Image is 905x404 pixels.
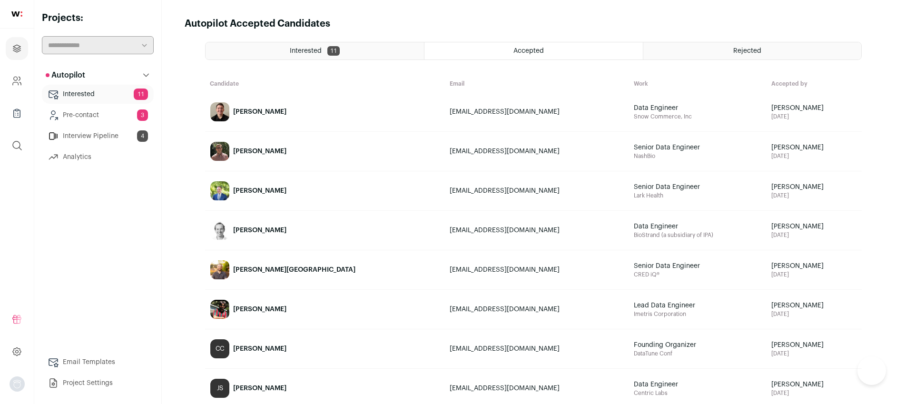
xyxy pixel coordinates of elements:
span: [PERSON_NAME] [771,340,857,350]
span: Data Engineer [634,103,748,113]
button: Autopilot [42,66,154,85]
span: [PERSON_NAME] [771,380,857,389]
span: 3 [137,109,148,121]
div: [EMAIL_ADDRESS][DOMAIN_NAME] [450,147,624,156]
a: CC [PERSON_NAME] [206,330,444,368]
span: [PERSON_NAME] [771,301,857,310]
a: [PERSON_NAME] [206,290,444,328]
span: Imetris Corporation [634,310,761,318]
span: [PERSON_NAME] [771,261,857,271]
span: 11 [327,46,340,56]
div: [PERSON_NAME] [233,107,286,117]
a: Projects [6,37,28,60]
div: [EMAIL_ADDRESS][DOMAIN_NAME] [450,265,624,275]
button: Open dropdown [10,376,25,392]
span: [DATE] [771,389,857,397]
a: Email Templates [42,353,154,372]
span: Centric Labs [634,389,761,397]
div: JS [210,379,229,398]
a: Pre-contact3 [42,106,154,125]
div: [EMAIL_ADDRESS][DOMAIN_NAME] [450,384,624,393]
div: [PERSON_NAME] [233,226,286,235]
div: [PERSON_NAME] [233,147,286,156]
div: [EMAIL_ADDRESS][DOMAIN_NAME] [450,186,624,196]
span: BioStrand (a subsidiary of IPA) [634,231,761,239]
span: Rejected [733,48,761,54]
span: 11 [134,89,148,100]
span: Data Engineer [634,222,748,231]
iframe: Help Scout Beacon - Open [857,356,886,385]
a: [PERSON_NAME] [206,172,444,210]
span: [DATE] [771,192,857,199]
a: Project Settings [42,374,154,393]
span: [DATE] [771,310,857,318]
span: Senior Data Engineer [634,261,748,271]
span: NashBio [634,152,761,160]
img: be85a6d2966af94621eb89e2b0ec26dcc77b701ab5f6c52ce8ff442bc77f01bf [210,260,229,279]
img: c55524008a48dab13bed43684c038a839f3ae93f3647f8fa78565b61a90609aa [210,221,229,240]
span: Senior Data Engineer [634,182,748,192]
span: Lead Data Engineer [634,301,748,310]
span: Lark Health [634,192,761,199]
a: [PERSON_NAME][GEOGRAPHIC_DATA] [206,251,444,289]
div: [PERSON_NAME][GEOGRAPHIC_DATA] [233,265,355,275]
a: [PERSON_NAME] [206,211,444,249]
span: CRED iQ® [634,271,761,278]
th: Email [445,75,629,92]
th: Work [629,75,766,92]
span: DataTune Conf [634,350,761,357]
span: [DATE] [771,113,857,120]
h1: Autopilot Accepted Candidates [185,17,330,30]
th: Accepted by [767,75,862,92]
span: Senior Data Engineer [634,143,748,152]
img: wellfound-shorthand-0d5821cbd27db2630d0214b213865d53afaa358527fdda9d0ea32b1df1b89c2c.svg [11,11,22,17]
span: [DATE] [771,152,857,160]
a: Interested11 [42,85,154,104]
div: [PERSON_NAME] [233,186,286,196]
p: Autopilot [46,69,85,81]
a: Interested 11 [206,42,424,59]
a: Rejected [643,42,861,59]
img: nopic.png [10,376,25,392]
a: Company Lists [6,102,28,125]
span: 4 [137,130,148,142]
span: Snow Commerce, Inc [634,113,761,120]
div: [PERSON_NAME] [233,384,286,393]
div: CC [210,339,229,358]
span: [DATE] [771,350,857,357]
span: Interested [290,48,322,54]
span: [PERSON_NAME] [771,222,857,231]
img: 3d7d23d51fb9b5a16e059dc9b077ee37b22bd2f1d5ed46fde83ff5dd4c54ca8f [210,300,229,319]
th: Candidate [205,75,445,92]
div: [EMAIL_ADDRESS][DOMAIN_NAME] [450,344,624,354]
div: [PERSON_NAME] [233,305,286,314]
span: Founding Organizer [634,340,748,350]
h2: Projects: [42,11,154,25]
img: ce6f2912e88f2a634c09cddc15ddf0493949e871b3a62cd588cd299cfe2d0f82 [210,142,229,161]
span: [PERSON_NAME] [771,143,857,152]
div: [PERSON_NAME] [233,344,286,354]
img: a6ffad33f932c1e38b3f5b028fff1b84058723ebc68ca2a69417f5026d0f8dcf.jpg [210,102,229,121]
a: [PERSON_NAME] [206,132,444,170]
img: dcee24752c18bbbafee74b5e4f21808a9584b7dd2c907887399733efc03037c0 [210,181,229,200]
span: Accepted [513,48,544,54]
a: Analytics [42,148,154,167]
span: [PERSON_NAME] [771,103,857,113]
div: [EMAIL_ADDRESS][DOMAIN_NAME] [450,226,624,235]
a: Company and ATS Settings [6,69,28,92]
a: Interview Pipeline4 [42,127,154,146]
div: [EMAIL_ADDRESS][DOMAIN_NAME] [450,107,624,117]
span: [DATE] [771,271,857,278]
span: [DATE] [771,231,857,239]
span: Data Engineer [634,380,748,389]
span: [PERSON_NAME] [771,182,857,192]
a: [PERSON_NAME] [206,93,444,131]
div: [EMAIL_ADDRESS][DOMAIN_NAME] [450,305,624,314]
